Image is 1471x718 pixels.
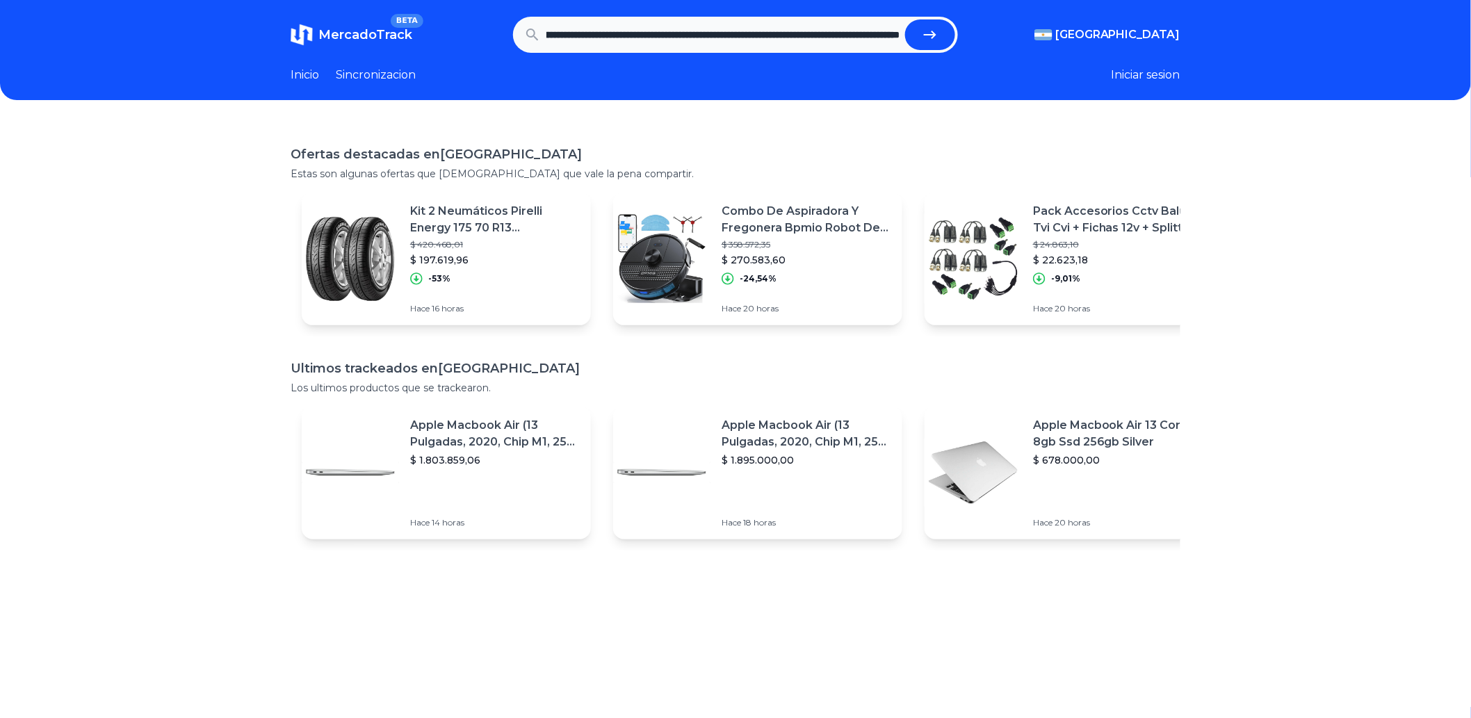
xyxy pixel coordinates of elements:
[613,210,710,307] img: Featured image
[925,192,1214,325] a: Featured imagePack Accesorios Cctv Baluns Tvi Cvi + Fichas 12v + Splitter$ 24.863,10$ 22.623,18-9...
[613,406,902,539] a: Featured imageApple Macbook Air (13 Pulgadas, 2020, Chip M1, 256 Gb De Ssd, 8 Gb De Ram) - Plata$...
[291,145,1180,164] h1: Ofertas destacadas en [GEOGRAPHIC_DATA]
[722,239,891,250] p: $ 358.572,35
[740,273,777,284] p: -24,54%
[925,424,1022,521] img: Featured image
[302,192,591,325] a: Featured imageKit 2 Neumáticos Pirelli Energy 175 70 R13 [PERSON_NAME] Sierra Fiat1$ 420.468,01$ ...
[722,417,891,450] p: Apple Macbook Air (13 Pulgadas, 2020, Chip M1, 256 Gb De Ssd, 8 Gb De Ram) - Plata
[722,203,891,236] p: Combo De Aspiradora Y Fregonera Bpmio Robot De 4500 Pa Con S
[925,406,1214,539] a: Featured imageApple Macbook Air 13 Core I5 8gb Ssd 256gb Silver$ 678.000,00Hace 20 horas
[291,24,412,46] a: MercadoTrackBETA
[410,417,580,450] p: Apple Macbook Air (13 Pulgadas, 2020, Chip M1, 256 Gb De Ssd, 8 Gb De Ram) - Plata
[291,381,1180,395] p: Los ultimos productos que se trackearon.
[291,67,319,83] a: Inicio
[428,273,450,284] p: -53%
[1033,239,1203,250] p: $ 24.863,10
[410,453,580,467] p: $ 1.803.859,06
[925,210,1022,307] img: Featured image
[302,424,399,521] img: Featured image
[722,303,891,314] p: Hace 20 horas
[410,253,580,267] p: $ 197.619,96
[410,303,580,314] p: Hace 16 horas
[722,453,891,467] p: $ 1.895.000,00
[613,192,902,325] a: Featured imageCombo De Aspiradora Y Fregonera Bpmio Robot De 4500 Pa Con S$ 358.572,35$ 270.583,6...
[410,203,580,236] p: Kit 2 Neumáticos Pirelli Energy 175 70 R13 [PERSON_NAME] Sierra Fiat1
[302,406,591,539] a: Featured imageApple Macbook Air (13 Pulgadas, 2020, Chip M1, 256 Gb De Ssd, 8 Gb De Ram) - Plata$...
[1033,253,1203,267] p: $ 22.623,18
[1051,273,1080,284] p: -9,01%
[410,517,580,528] p: Hace 14 horas
[391,14,423,28] span: BETA
[1034,29,1053,40] img: Argentina
[291,167,1180,181] p: Estas son algunas ofertas que [DEMOGRAPHIC_DATA] que vale la pena compartir.
[613,424,710,521] img: Featured image
[291,24,313,46] img: MercadoTrack
[1033,303,1203,314] p: Hace 20 horas
[722,253,891,267] p: $ 270.583,60
[336,67,416,83] a: Sincronizacion
[1033,417,1203,450] p: Apple Macbook Air 13 Core I5 8gb Ssd 256gb Silver
[1112,67,1180,83] button: Iniciar sesion
[722,517,891,528] p: Hace 18 horas
[318,27,412,42] span: MercadoTrack
[291,359,1180,378] h1: Ultimos trackeados en [GEOGRAPHIC_DATA]
[1034,26,1180,43] button: [GEOGRAPHIC_DATA]
[302,210,399,307] img: Featured image
[1033,203,1203,236] p: Pack Accesorios Cctv Baluns Tvi Cvi + Fichas 12v + Splitter
[1033,517,1203,528] p: Hace 20 horas
[1033,453,1203,467] p: $ 678.000,00
[410,239,580,250] p: $ 420.468,01
[1055,26,1180,43] span: [GEOGRAPHIC_DATA]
